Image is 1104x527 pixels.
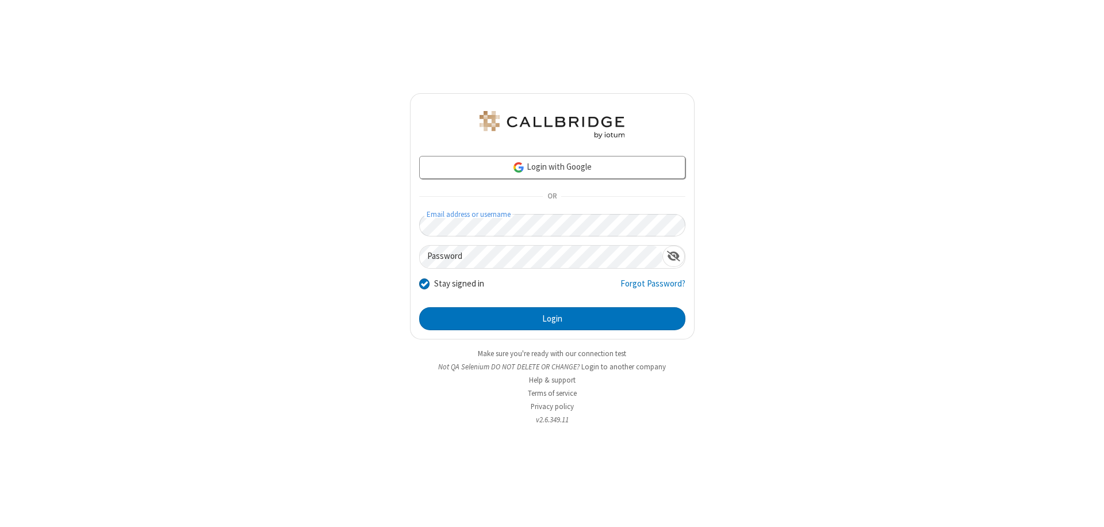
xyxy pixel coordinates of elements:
button: Login to another company [581,361,666,372]
li: Not QA Selenium DO NOT DELETE OR CHANGE? [410,361,695,372]
input: Password [420,246,662,268]
label: Stay signed in [434,277,484,291]
a: Privacy policy [531,402,574,411]
div: Show password [662,246,685,267]
li: v2.6.349.11 [410,414,695,425]
button: Login [419,307,685,330]
span: OR [543,189,561,205]
img: google-icon.png [512,161,525,174]
a: Help & support [529,375,576,385]
a: Login with Google [419,156,685,179]
input: Email address or username [419,214,685,236]
a: Make sure you're ready with our connection test [478,349,626,358]
a: Forgot Password? [620,277,685,299]
a: Terms of service [528,388,577,398]
img: QA Selenium DO NOT DELETE OR CHANGE [477,111,627,139]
